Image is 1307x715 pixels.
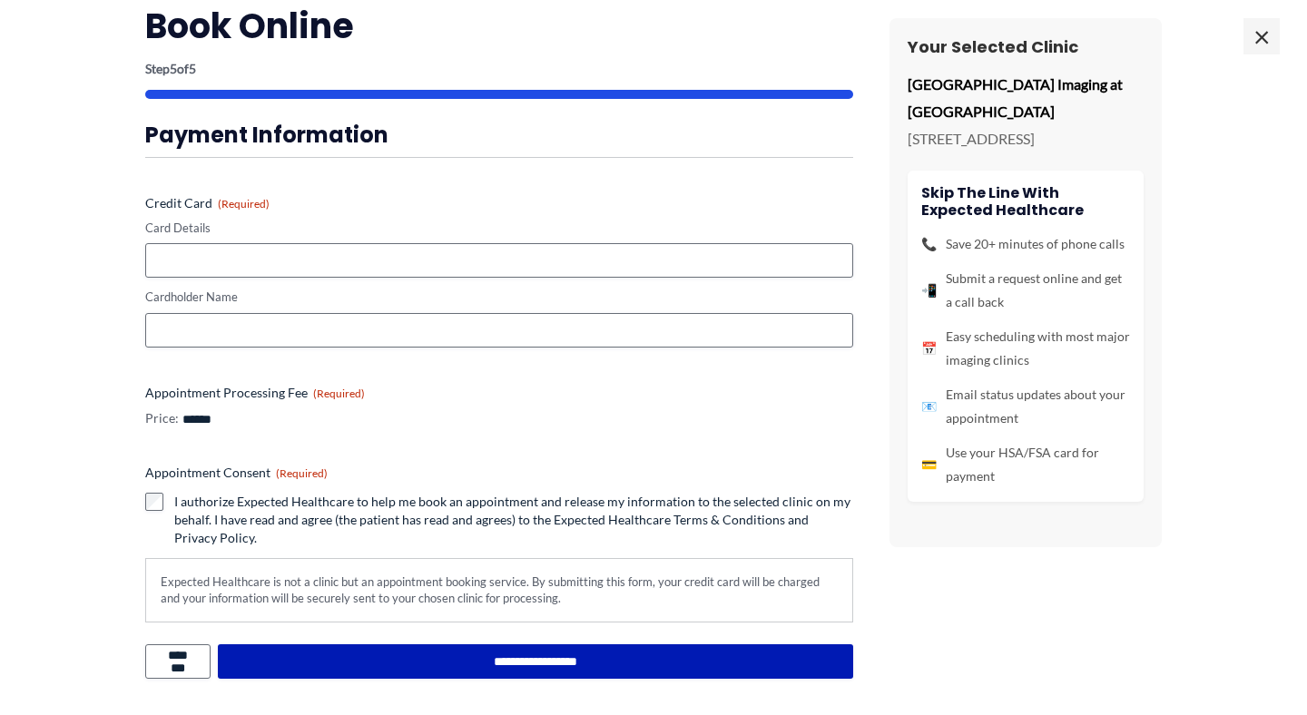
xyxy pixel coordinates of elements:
[189,61,196,76] span: 5
[921,453,937,476] span: 💳
[182,412,310,427] input: Appointment Processing Fee Price
[921,441,1130,488] li: Use your HSA/FSA card for payment
[276,466,328,480] span: (Required)
[145,194,853,212] label: Credit Card
[921,232,1130,256] li: Save 20+ minutes of phone calls
[1243,18,1280,54] span: ×
[145,220,853,237] label: Card Details
[145,63,853,75] p: Step of
[908,36,1144,57] h3: Your Selected Clinic
[921,337,937,360] span: 📅
[145,121,853,149] h3: Payment Information
[908,125,1144,152] p: [STREET_ADDRESS]
[145,289,853,306] label: Cardholder Name
[921,395,937,418] span: 📧
[145,409,179,427] label: Price:
[921,232,937,256] span: 📞
[218,197,270,211] span: (Required)
[313,387,365,400] span: (Required)
[157,253,841,269] iframe: Secure card payment input frame
[921,325,1130,372] li: Easy scheduling with most major imaging clinics
[921,279,937,302] span: 📲
[921,184,1130,219] h4: Skip the line with Expected Healthcare
[145,464,328,482] legend: Appointment Consent
[174,493,853,547] label: I authorize Expected Healthcare to help me book an appointment and release my information to the ...
[921,267,1130,314] li: Submit a request online and get a call back
[908,71,1144,124] p: [GEOGRAPHIC_DATA] Imaging at [GEOGRAPHIC_DATA]
[145,558,853,622] div: Expected Healthcare is not a clinic but an appointment booking service. By submitting this form, ...
[145,4,853,48] h2: Book Online
[921,383,1130,430] li: Email status updates about your appointment
[170,61,177,76] span: 5
[145,384,853,402] label: Appointment Processing Fee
